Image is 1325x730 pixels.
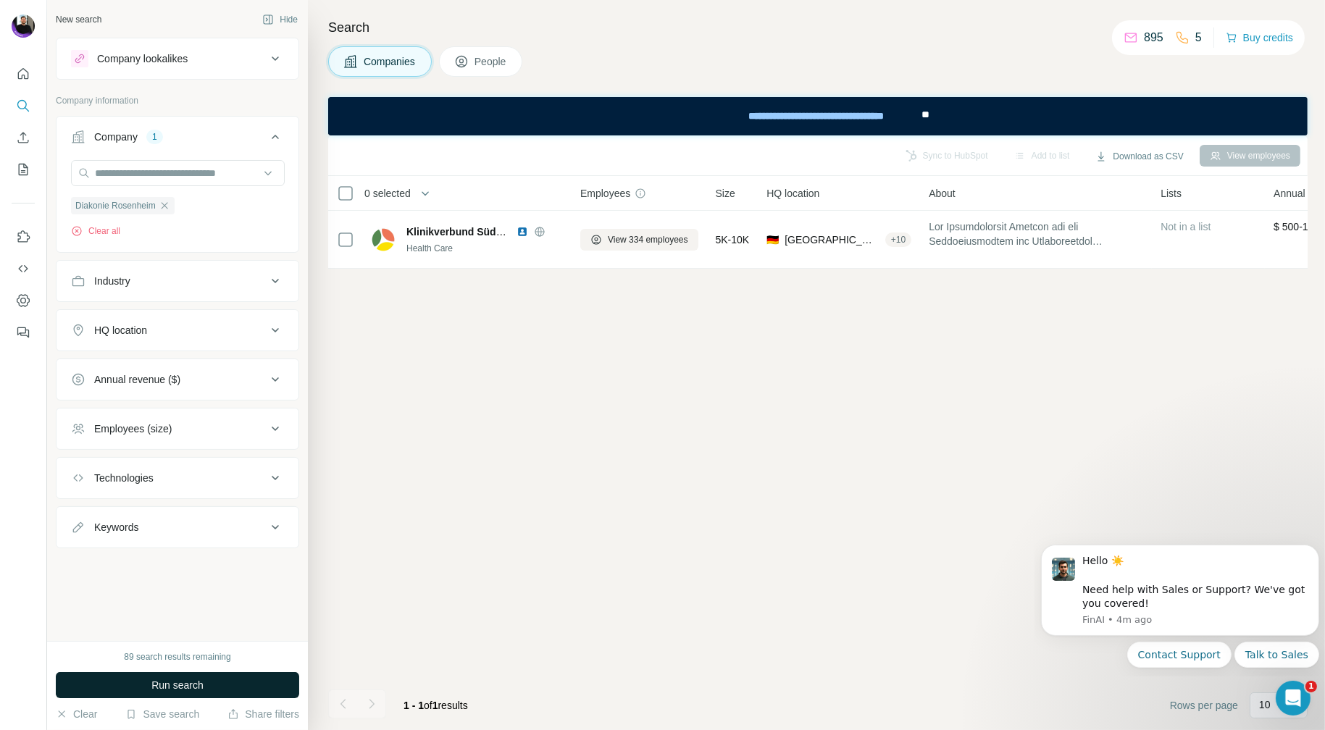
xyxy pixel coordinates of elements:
[1226,28,1293,48] button: Buy credits
[929,186,956,201] span: About
[1195,29,1202,46] p: 5
[1035,533,1325,676] iframe: Intercom notifications message
[252,9,308,30] button: Hide
[929,219,1143,248] span: Lor Ipsumdolorsit Ametcon adi eli Seddoeiusmodtem inc Utlaboreetdol Magnaaliq, Enim, Adminimven, ...
[12,14,35,38] img: Avatar
[57,264,298,298] button: Industry
[12,256,35,282] button: Use Surfe API
[885,233,911,246] div: + 10
[12,224,35,250] button: Use Surfe on LinkedIn
[57,362,298,397] button: Annual revenue ($)
[716,186,735,201] span: Size
[328,17,1308,38] h4: Search
[1170,698,1238,713] span: Rows per page
[406,226,519,238] span: Klinikverbund Südwest
[71,225,120,238] button: Clear all
[475,54,508,69] span: People
[328,97,1308,135] iframe: Banner
[97,51,188,66] div: Company lookalikes
[12,61,35,87] button: Quick start
[94,520,138,534] div: Keywords
[432,700,438,711] span: 1
[364,54,417,69] span: Companies
[1259,697,1271,712] p: 10
[608,233,688,246] span: View 334 employees
[56,707,97,721] button: Clear
[57,41,298,76] button: Company lookalikes
[56,672,299,698] button: Run search
[1085,146,1193,167] button: Download as CSV
[364,186,411,201] span: 0 selected
[1161,186,1182,201] span: Lists
[94,323,147,337] div: HQ location
[227,707,299,721] button: Share filters
[580,186,630,201] span: Employees
[94,372,180,387] div: Annual revenue ($)
[12,319,35,345] button: Feedback
[766,232,779,247] span: 🇩🇪
[151,678,204,692] span: Run search
[94,130,138,144] div: Company
[1144,29,1163,46] p: 895
[372,228,395,251] img: Logo of Klinikverbund Südwest
[716,232,750,247] span: 5K-10K
[75,199,156,212] span: Diakonie Rosenheim
[1305,681,1317,692] span: 1
[424,700,432,711] span: of
[406,242,563,255] div: Health Care
[57,461,298,495] button: Technologies
[404,700,424,711] span: 1 - 1
[404,700,468,711] span: results
[580,229,698,251] button: View 334 employees
[12,156,35,182] button: My lists
[766,186,819,201] span: HQ location
[56,94,299,107] p: Company information
[57,119,298,160] button: Company1
[94,421,172,436] div: Employees (size)
[146,130,163,143] div: 1
[56,13,101,26] div: New search
[12,125,35,151] button: Enrich CSV
[124,650,230,663] div: 89 search results remaining
[1161,221,1211,232] span: Not in a list
[12,288,35,314] button: Dashboard
[94,471,154,485] div: Technologies
[125,707,199,721] button: Save search
[517,226,528,238] img: LinkedIn logo
[1276,681,1311,716] iframe: Intercom live chat
[57,411,298,446] button: Employees (size)
[57,510,298,545] button: Keywords
[57,313,298,348] button: HQ location
[94,274,130,288] div: Industry
[12,93,35,119] button: Search
[785,232,879,247] span: [GEOGRAPHIC_DATA], [GEOGRAPHIC_DATA]|[GEOGRAPHIC_DATA]|[GEOGRAPHIC_DATA]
